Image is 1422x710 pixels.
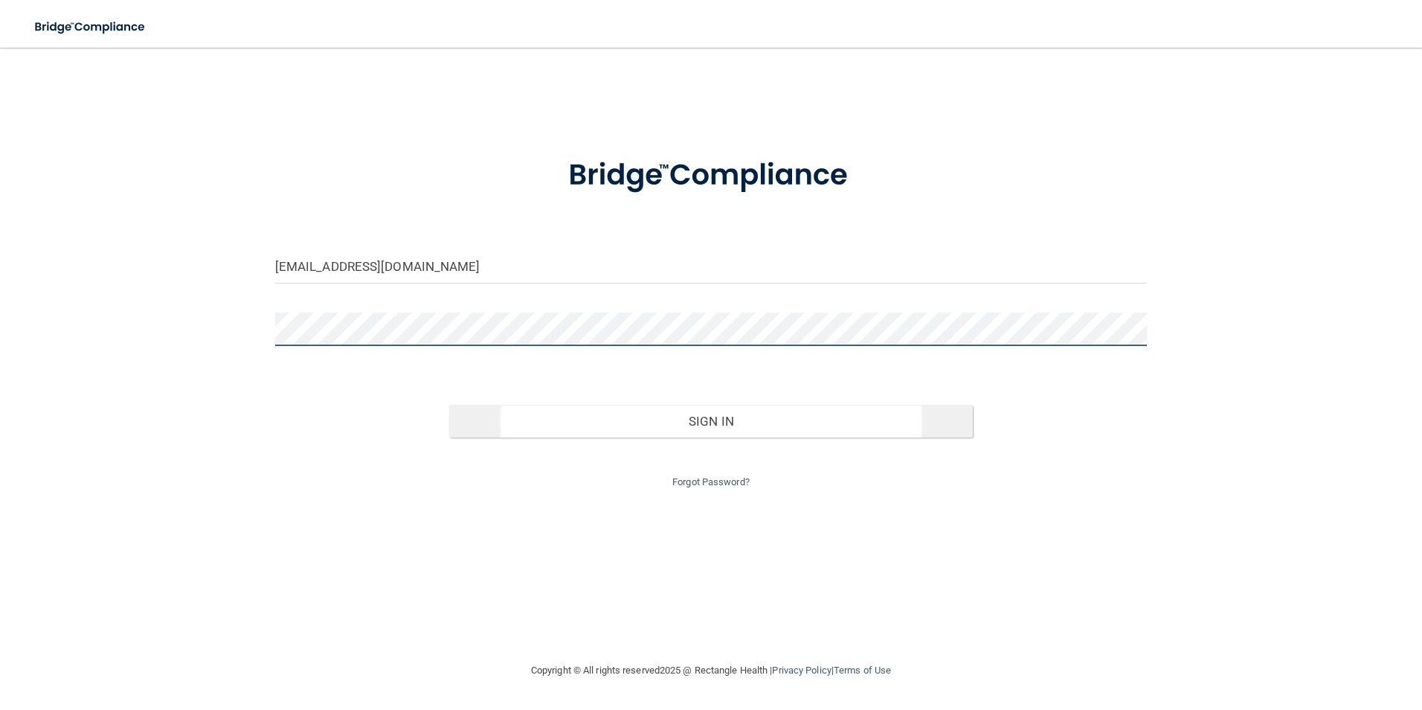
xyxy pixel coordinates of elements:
[538,137,884,214] img: bridge_compliance_login_screen.278c3ca4.svg
[275,250,1148,284] input: Email
[772,665,831,676] a: Privacy Policy
[672,476,750,487] a: Forgot Password?
[440,647,982,694] div: Copyright © All rights reserved 2025 @ Rectangle Health | |
[449,405,973,438] button: Sign In
[1165,604,1404,664] iframe: Drift Widget Chat Controller
[22,12,159,42] img: bridge_compliance_login_screen.278c3ca4.svg
[834,665,891,676] a: Terms of Use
